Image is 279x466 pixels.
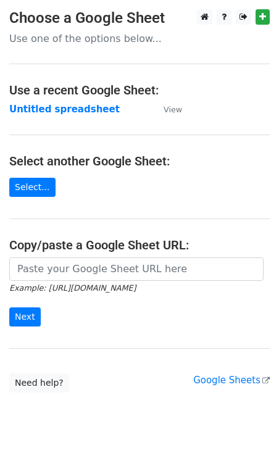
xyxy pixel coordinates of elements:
[193,375,270,386] a: Google Sheets
[164,105,182,114] small: View
[9,373,69,393] a: Need help?
[9,178,56,197] a: Select...
[217,407,279,466] iframe: Chat Widget
[9,32,270,45] p: Use one of the options below...
[9,9,270,27] h3: Choose a Google Sheet
[9,307,41,327] input: Next
[9,257,264,281] input: Paste your Google Sheet URL here
[9,283,136,293] small: Example: [URL][DOMAIN_NAME]
[9,154,270,169] h4: Select another Google Sheet:
[9,238,270,252] h4: Copy/paste a Google Sheet URL:
[9,83,270,98] h4: Use a recent Google Sheet:
[9,104,120,115] a: Untitled spreadsheet
[151,104,182,115] a: View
